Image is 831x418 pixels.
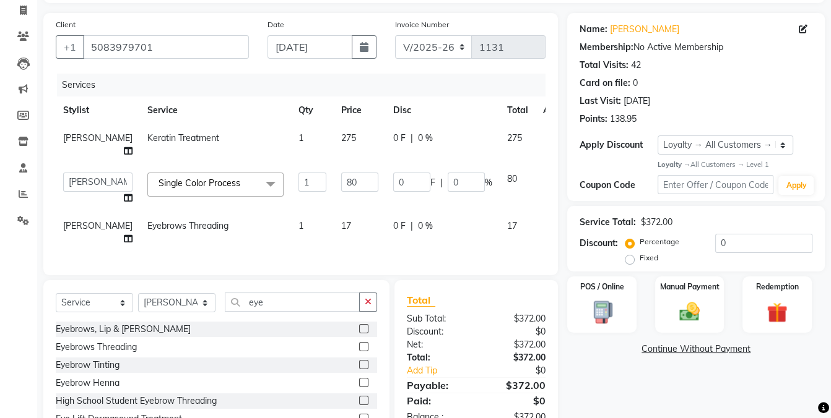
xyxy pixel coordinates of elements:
div: Paid: [398,393,476,408]
div: $0 [476,325,555,338]
label: Fixed [640,252,658,263]
th: Stylist [56,96,140,124]
span: 17 [341,220,351,231]
a: x [240,177,246,189]
th: Action [536,96,576,124]
div: $372.00 [476,338,555,351]
span: 1 [298,220,303,231]
div: Discount: [398,325,476,338]
img: _pos-terminal.svg [585,300,619,325]
div: Net: [398,338,476,351]
label: POS / Online [580,281,624,292]
div: Points: [580,113,607,126]
span: Eyebrows Threading [147,220,228,231]
div: [DATE] [624,95,650,108]
div: 42 [631,59,641,72]
span: [PERSON_NAME] [63,132,133,143]
th: Service [140,96,291,124]
div: $372.00 [641,216,672,229]
div: No Active Membership [580,41,812,54]
div: Card on file: [580,77,630,90]
div: High School Student Eyebrow Threading [56,395,217,407]
a: Add Tip [398,364,489,377]
div: 0 [633,77,638,90]
div: Services [57,74,555,96]
span: 0 F [393,132,406,145]
div: Last Visit: [580,95,621,108]
span: 17 [507,220,517,231]
label: Redemption [755,281,798,292]
img: _cash.svg [673,300,707,323]
a: Continue Without Payment [570,343,822,356]
span: 1 [298,132,303,143]
img: _gift.svg [760,300,794,325]
span: 275 [507,132,522,143]
div: Eyebrow Tinting [56,359,120,372]
div: $372.00 [476,378,555,393]
input: Search or Scan [225,292,360,312]
button: +1 [56,35,84,59]
span: 275 [341,132,356,143]
div: Service Total: [580,216,636,229]
span: 0 % [418,132,433,145]
th: Qty [291,96,334,124]
span: Single Color Process [159,177,240,189]
div: Apply Discount [580,139,657,151]
input: Search by Name/Mobile/Email/Code [83,35,249,59]
div: $372.00 [476,312,555,325]
label: Date [268,19,284,30]
span: | [440,176,443,189]
th: Disc [386,96,500,124]
div: Name: [580,23,607,36]
label: Invoice Number [395,19,449,30]
th: Price [334,96,386,124]
span: 0 % [418,220,433,232]
div: Eyebrow Henna [56,377,120,390]
div: Eyebrows Threading [56,341,137,354]
div: $0 [476,393,555,408]
span: | [411,132,413,145]
span: Keratin Treatment [147,132,219,143]
span: 80 [507,173,517,184]
span: F [430,176,435,189]
div: $372.00 [476,351,555,364]
strong: Loyalty → [658,160,690,169]
button: Apply [778,176,814,195]
a: [PERSON_NAME] [610,23,679,36]
div: Coupon Code [580,179,657,192]
label: Client [56,19,76,30]
input: Enter Offer / Coupon Code [658,175,774,194]
div: Membership: [580,41,633,54]
label: Percentage [640,236,679,247]
span: [PERSON_NAME] [63,220,133,231]
div: Total Visits: [580,59,629,72]
span: | [411,220,413,232]
div: All Customers → Level 1 [658,160,812,170]
span: % [485,176,492,189]
div: Sub Total: [398,312,476,325]
span: 0 F [393,220,406,232]
div: $0 [489,364,555,377]
div: Total: [398,351,476,364]
div: 138.95 [610,113,637,126]
th: Total [500,96,536,124]
div: Payable: [398,378,476,393]
span: Total [407,294,435,307]
div: Discount: [580,237,618,250]
div: Eyebrows, Lip & [PERSON_NAME] [56,323,191,336]
label: Manual Payment [659,281,719,292]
